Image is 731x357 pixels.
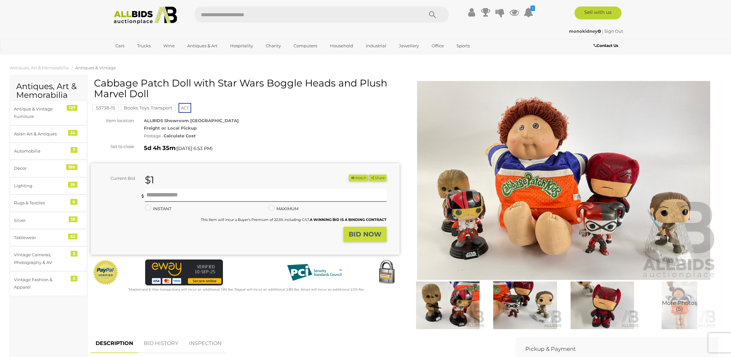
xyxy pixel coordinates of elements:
span: ( ) [176,146,213,151]
span: More Photos (5) [662,300,697,312]
img: PCI DSS compliant [282,259,347,285]
div: 24 [68,130,77,136]
strong: ALLBIDS Showroom [GEOGRAPHIC_DATA] [144,118,239,123]
a: INSPECTION [184,334,226,353]
img: Cabbage Patch Doll with Star Wars Boggle Heads and Plush Marvel Doll [409,81,718,280]
a: Silver 18 [10,212,87,229]
div: 18 [69,216,77,222]
a: Antiques, Art & Memorabilia [10,65,69,70]
div: Item location [86,117,139,124]
a: Charity [261,40,285,51]
span: ACT [179,103,191,113]
img: Cabbage Patch Doll with Star Wars Boggle Heads and Plush Marvel Doll [411,282,485,329]
div: 6 [70,199,77,205]
a: Sports [452,40,474,51]
div: Vintage Cameras, Photography & AV [14,251,67,266]
a: Decor 190 [10,160,87,177]
div: Tablewear [14,234,67,241]
small: This Item will incur a Buyer's Premium of 22.5% including GST. [201,217,387,222]
mark: 53738-15 [92,105,119,111]
a: Automobilia 7 [10,143,87,160]
a: 53738-15 [92,105,119,110]
span: [DATE] 6:53 PM [177,145,211,151]
a: Office [427,40,448,51]
span: | [602,29,603,34]
a: Contact Us [594,42,620,49]
a: Cars [111,40,129,51]
b: A WINNING BID IS A BINDING CONTRACT [310,217,387,222]
a: Antiques & Vintage [75,65,116,70]
div: Automobilia [14,147,67,155]
label: INSTANT [145,205,171,213]
div: Vintage Fashion & Apparel [14,276,67,291]
a: Lighting 29 [10,177,87,194]
a: More Photos(5) [643,282,716,329]
a: Rugs & Textiles 6 [10,194,87,212]
img: Cabbage Patch Doll with Star Wars Boggle Heads and Plush Marvel Doll [488,282,562,329]
strong: monokidney [569,29,601,34]
button: BID NOW [343,227,387,242]
a: monokidney [569,29,602,34]
div: Antique & Vintage Furniture [14,105,67,121]
div: Asian Art & Antiques [14,130,67,138]
div: Silver [14,217,67,224]
h2: Pickup & Payment [525,346,699,352]
a: Hospitality [226,40,257,51]
a: DESCRIPTION [91,334,138,353]
h2: Antiques, Art & Memorabilia [16,82,81,100]
strong: $1 [145,174,154,186]
div: 62 [68,234,77,239]
a: Vintage Fashion & Apparel 3 [10,271,87,296]
a: Sign Out [604,29,623,34]
div: Lighting [14,182,67,190]
div: 7 [71,147,77,153]
a: Tablewear 62 [10,229,87,246]
div: Current Bid [91,175,140,182]
img: eWAY Payment Gateway [145,259,223,285]
strong: BID NOW [349,230,381,238]
h1: Cabbage Patch Doll with Star Wars Boggle Heads and Plush Marvel Doll [94,78,398,99]
img: Official PayPal Seal [92,259,119,285]
a: Household [326,40,357,51]
label: MAXIMUM [268,205,298,213]
a: Trucks [133,40,155,51]
div: 3 [71,251,77,257]
a: Sell with us [574,6,621,19]
button: Watch [349,175,368,181]
img: Cabbage Patch Doll with Star Wars Boggle Heads and Plush Marvel Doll [643,282,716,329]
strong: Calculate Cost [164,133,196,138]
div: 3 [71,276,77,282]
a: Vintage Cameras, Photography & AV 3 [10,246,87,271]
i: 1 [530,6,535,11]
div: Rugs & Textiles [14,199,67,207]
a: Industrial [362,40,390,51]
a: Computers [289,40,321,51]
a: 1 [524,6,533,18]
a: BID HISTORY [139,334,183,353]
div: 190 [66,164,77,170]
div: 29 [68,182,77,188]
img: Cabbage Patch Doll with Star Wars Boggle Heads and Plush Marvel Doll [565,282,639,329]
a: [GEOGRAPHIC_DATA] [111,51,166,62]
a: Antique & Vintage Furniture 127 [10,100,87,125]
img: Secured by Rapid SSL [374,259,400,285]
a: Jewellery [395,40,423,51]
strong: Freight or Local Pickup [144,125,197,131]
button: Search [416,6,449,23]
button: Share [369,175,387,181]
li: Watch this item [349,175,368,181]
img: Allbids.com.au [110,6,180,24]
div: Decor [14,165,67,172]
div: Postage - [144,132,400,140]
mark: Books Toys Transport [120,105,176,111]
a: Antiques & Art [183,40,222,51]
div: Set to close [86,143,139,150]
a: Books Toys Transport [120,105,176,110]
small: Mastercard & Visa transactions will incur an additional 1.9% fee. Paypal will incur an additional... [128,287,364,292]
a: Asian Art & Antiques 24 [10,125,87,143]
strong: 5d 4h 35m [144,144,176,152]
b: Contact Us [594,43,618,48]
div: 127 [67,105,77,111]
